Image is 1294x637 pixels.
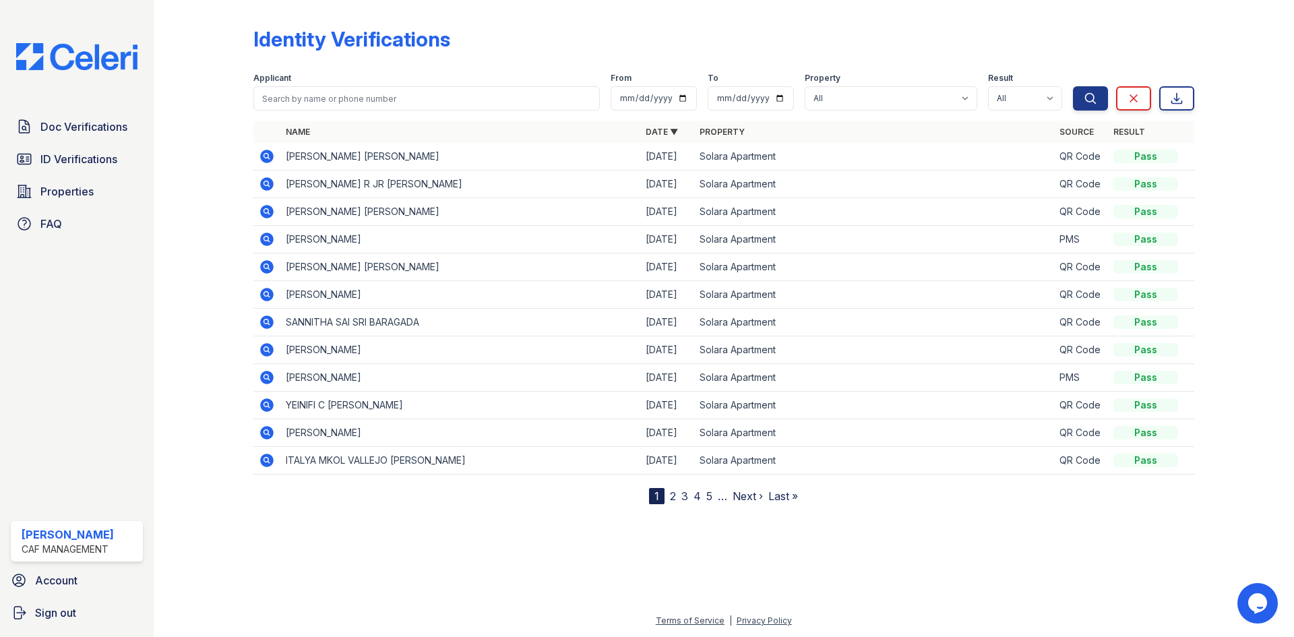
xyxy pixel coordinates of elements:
td: [DATE] [640,447,694,475]
label: To [708,73,718,84]
a: 5 [706,489,712,503]
a: FAQ [11,210,143,237]
td: Solara Apartment [694,281,1054,309]
div: 1 [649,488,665,504]
td: Solara Apartment [694,198,1054,226]
a: 2 [670,489,676,503]
td: QR Code [1054,336,1108,364]
div: Pass [1113,177,1178,191]
td: YEINIFI C [PERSON_NAME] [280,392,640,419]
td: Solara Apartment [694,336,1054,364]
div: Identity Verifications [253,27,450,51]
div: Pass [1113,315,1178,329]
td: QR Code [1054,419,1108,447]
a: Property [700,127,745,137]
td: QR Code [1054,281,1108,309]
td: ITALYA MKOL VALLEJO [PERSON_NAME] [280,447,640,475]
td: [PERSON_NAME] [280,419,640,447]
a: 3 [681,489,688,503]
td: [DATE] [640,392,694,419]
div: Pass [1113,371,1178,384]
a: Properties [11,178,143,205]
td: [DATE] [640,253,694,281]
td: PMS [1054,226,1108,253]
td: QR Code [1054,171,1108,198]
td: [DATE] [640,171,694,198]
span: Doc Verifications [40,119,127,135]
td: [DATE] [640,336,694,364]
td: [DATE] [640,309,694,336]
td: [PERSON_NAME] [PERSON_NAME] [280,253,640,281]
div: [PERSON_NAME] [22,526,114,543]
div: Pass [1113,260,1178,274]
td: [PERSON_NAME] [280,281,640,309]
a: Terms of Service [656,615,725,626]
td: [PERSON_NAME] R JR [PERSON_NAME] [280,171,640,198]
a: Last » [768,489,798,503]
td: QR Code [1054,198,1108,226]
td: SANNITHA SAI SRI BARAGADA [280,309,640,336]
div: | [729,615,732,626]
label: Result [988,73,1013,84]
td: Solara Apartment [694,253,1054,281]
a: Source [1059,127,1094,137]
td: Solara Apartment [694,419,1054,447]
div: Pass [1113,343,1178,357]
td: [PERSON_NAME] [280,336,640,364]
td: [PERSON_NAME] [PERSON_NAME] [280,198,640,226]
div: Pass [1113,426,1178,439]
td: QR Code [1054,253,1108,281]
td: [PERSON_NAME] [PERSON_NAME] [280,143,640,171]
td: QR Code [1054,143,1108,171]
td: Solara Apartment [694,171,1054,198]
a: Sign out [5,599,148,626]
td: [DATE] [640,281,694,309]
span: Properties [40,183,94,200]
span: ID Verifications [40,151,117,167]
td: Solara Apartment [694,143,1054,171]
td: [PERSON_NAME] [280,226,640,253]
td: [DATE] [640,198,694,226]
a: Next › [733,489,763,503]
label: From [611,73,631,84]
td: [PERSON_NAME] [280,364,640,392]
td: QR Code [1054,392,1108,419]
a: Privacy Policy [737,615,792,626]
img: CE_Logo_Blue-a8612792a0a2168367f1c8372b55b34899dd931a85d93a1a3d3e32e68fde9ad4.png [5,43,148,70]
td: PMS [1054,364,1108,392]
td: [DATE] [640,364,694,392]
span: … [718,488,727,504]
td: Solara Apartment [694,392,1054,419]
div: Pass [1113,150,1178,163]
a: Name [286,127,310,137]
label: Property [805,73,840,84]
div: Pass [1113,205,1178,218]
label: Applicant [253,73,291,84]
a: Doc Verifications [11,113,143,140]
span: Sign out [35,605,76,621]
td: QR Code [1054,447,1108,475]
td: [DATE] [640,419,694,447]
div: Pass [1113,233,1178,246]
td: Solara Apartment [694,309,1054,336]
input: Search by name or phone number [253,86,600,111]
td: Solara Apartment [694,447,1054,475]
span: FAQ [40,216,62,232]
a: Account [5,567,148,594]
div: Pass [1113,398,1178,412]
a: 4 [694,489,701,503]
a: Result [1113,127,1145,137]
a: ID Verifications [11,146,143,173]
td: QR Code [1054,309,1108,336]
td: [DATE] [640,226,694,253]
div: Pass [1113,288,1178,301]
iframe: chat widget [1237,583,1281,624]
div: Pass [1113,454,1178,467]
td: [DATE] [640,143,694,171]
td: Solara Apartment [694,364,1054,392]
div: CAF Management [22,543,114,556]
span: Account [35,572,78,588]
a: Date ▼ [646,127,678,137]
td: Solara Apartment [694,226,1054,253]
